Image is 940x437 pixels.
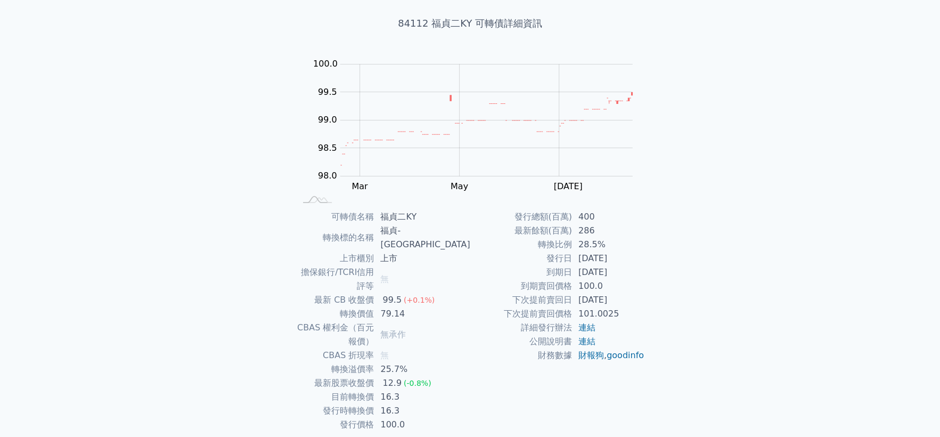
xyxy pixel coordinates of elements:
[470,238,572,252] td: 轉換比例
[572,307,645,321] td: 101.0025
[470,279,572,293] td: 到期賣回價格
[470,210,572,224] td: 發行總額(百萬)
[374,252,470,265] td: 上市
[296,362,374,376] td: 轉換溢價率
[380,274,389,284] span: 無
[572,265,645,279] td: [DATE]
[318,143,337,153] tspan: 98.5
[887,386,940,437] div: 聊天小工具
[380,350,389,360] span: 無
[296,418,374,432] td: 發行價格
[887,386,940,437] iframe: Chat Widget
[374,307,470,321] td: 79.14
[318,115,337,125] tspan: 99.0
[404,379,431,387] span: (-0.8%)
[296,404,374,418] td: 發行時轉換價
[296,321,374,349] td: CBAS 權利金（百元報價）
[572,252,645,265] td: [DATE]
[318,87,337,97] tspan: 99.5
[572,224,645,238] td: 286
[470,293,572,307] td: 下次提前賣回日
[380,293,404,307] div: 99.5
[572,349,645,362] td: ,
[404,296,435,304] span: (+0.1%)
[553,181,582,191] tspan: [DATE]
[572,279,645,293] td: 100.0
[607,350,644,360] a: goodinfo
[296,210,374,224] td: 可轉債名稱
[470,335,572,349] td: 公開說明書
[572,293,645,307] td: [DATE]
[296,265,374,293] td: 擔保銀行/TCRI信用評等
[470,307,572,321] td: 下次提前賣回價格
[283,16,658,31] h1: 84112 福貞二KY 可轉債詳細資訊
[374,224,470,252] td: 福貞-[GEOGRAPHIC_DATA]
[572,210,645,224] td: 400
[296,293,374,307] td: 最新 CB 收盤價
[470,265,572,279] td: 到期日
[340,92,632,165] g: Series
[374,210,470,224] td: 福貞二KY
[380,376,404,390] div: 12.9
[296,376,374,390] td: 最新股票收盤價
[296,390,374,404] td: 目前轉換價
[470,349,572,362] td: 財務數據
[318,171,337,181] tspan: 98.0
[296,224,374,252] td: 轉換標的名稱
[470,252,572,265] td: 發行日
[578,336,595,346] a: 連結
[470,224,572,238] td: 最新餘額(百萬)
[470,321,572,335] td: 詳細發行辦法
[296,252,374,265] td: 上市櫃別
[374,362,470,376] td: 25.7%
[352,181,368,191] tspan: Mar
[374,418,470,432] td: 100.0
[296,307,374,321] td: 轉換價值
[374,404,470,418] td: 16.3
[578,322,595,333] a: 連結
[307,59,648,191] g: Chart
[296,349,374,362] td: CBAS 折現率
[578,350,604,360] a: 財報狗
[313,59,338,69] tspan: 100.0
[380,329,406,339] span: 無承作
[451,181,468,191] tspan: May
[572,238,645,252] td: 28.5%
[374,390,470,404] td: 16.3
